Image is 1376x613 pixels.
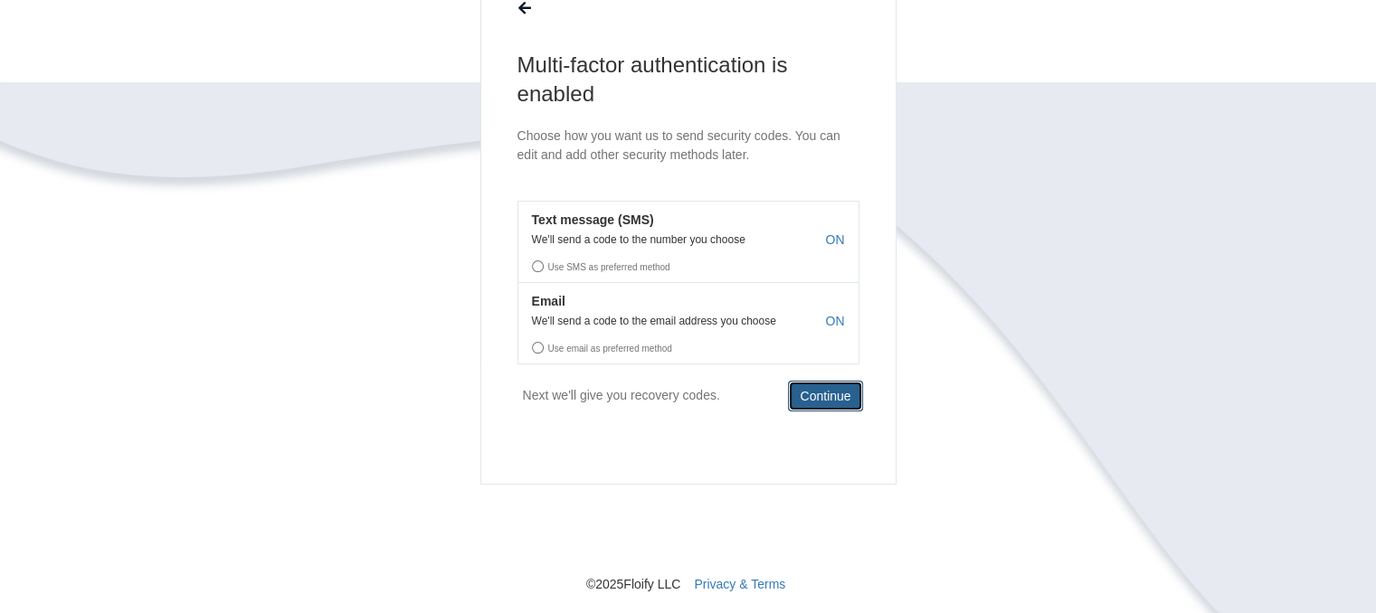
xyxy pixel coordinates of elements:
[694,577,785,591] a: Privacy & Terms
[518,292,565,310] em: Email
[517,201,859,282] button: Text message (SMS)We'll send a code to the number you chooseONUse SMS as preferred method
[517,51,859,108] h1: Multi-factor authentication is enabled
[517,282,859,364] button: EmailWe'll send a code to the email address you chooseONUse email as preferred method
[518,332,859,359] label: Use email as preferred method
[518,211,654,229] em: Text message (SMS)
[518,315,859,327] p: We'll send a code to the email address you choose
[826,231,845,249] span: ON
[788,381,862,411] button: Continue
[532,260,544,272] input: Use SMS as preferred method
[518,233,859,246] p: We'll send a code to the number you choose
[826,312,845,330] span: ON
[518,250,859,278] label: Use SMS as preferred method
[532,342,544,354] input: Use email as preferred method
[523,381,720,410] p: Next we'll give you recovery codes.
[173,485,1204,593] nav: © 2025 Floify LLC
[517,127,859,165] p: Choose how you want us to send security codes. You can edit and add other security methods later.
